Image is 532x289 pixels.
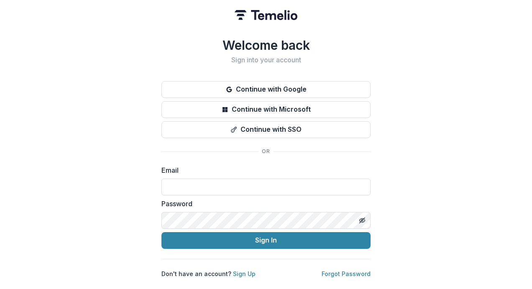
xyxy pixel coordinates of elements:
[161,81,371,98] button: Continue with Google
[161,56,371,64] h2: Sign into your account
[161,232,371,249] button: Sign In
[235,10,297,20] img: Temelio
[356,214,369,227] button: Toggle password visibility
[161,269,256,278] p: Don't have an account?
[322,270,371,277] a: Forgot Password
[161,101,371,118] button: Continue with Microsoft
[161,121,371,138] button: Continue with SSO
[161,199,366,209] label: Password
[233,270,256,277] a: Sign Up
[161,165,366,175] label: Email
[161,38,371,53] h1: Welcome back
